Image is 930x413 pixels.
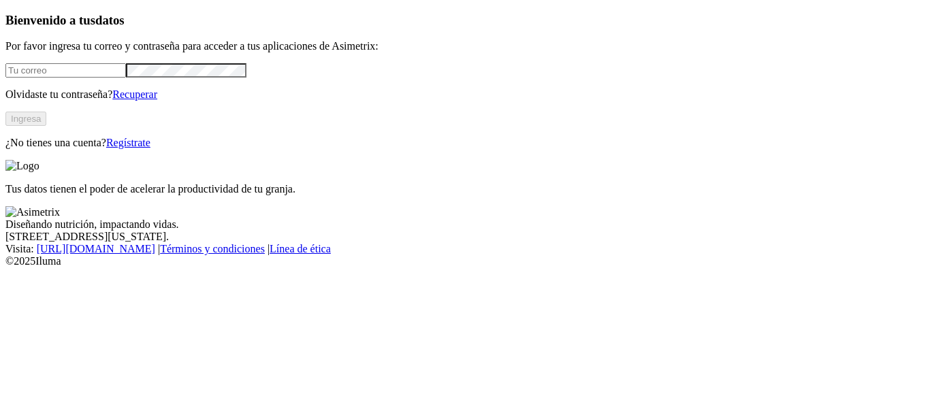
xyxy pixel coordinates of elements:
p: Tus datos tienen el poder de acelerar la productividad de tu granja. [5,183,925,195]
a: [URL][DOMAIN_NAME] [37,243,155,254]
div: Visita : | | [5,243,925,255]
a: Regístrate [106,137,150,148]
a: Recuperar [112,88,157,100]
a: Línea de ética [270,243,331,254]
p: Olvidaste tu contraseña? [5,88,925,101]
div: Diseñando nutrición, impactando vidas. [5,218,925,231]
div: © 2025 Iluma [5,255,925,267]
p: Por favor ingresa tu correo y contraseña para acceder a tus aplicaciones de Asimetrix: [5,40,925,52]
h3: Bienvenido a tus [5,13,925,28]
a: Términos y condiciones [160,243,265,254]
input: Tu correo [5,63,126,78]
img: Logo [5,160,39,172]
img: Asimetrix [5,206,60,218]
div: [STREET_ADDRESS][US_STATE]. [5,231,925,243]
span: datos [95,13,125,27]
button: Ingresa [5,112,46,126]
p: ¿No tienes una cuenta? [5,137,925,149]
